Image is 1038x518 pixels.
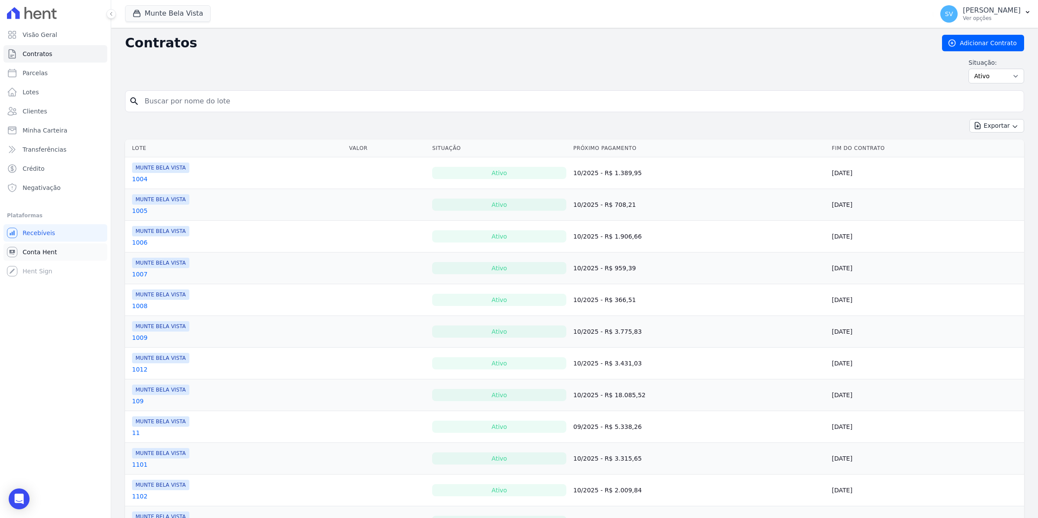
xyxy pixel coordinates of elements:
th: Próximo Pagamento [570,139,828,157]
span: MUNTE BELA VISTA [132,163,189,173]
a: Contratos [3,45,107,63]
th: Valor [346,139,429,157]
a: Adicionar Contrato [942,35,1024,51]
div: Ativo [432,389,566,401]
a: Recebíveis [3,224,107,242]
span: Recebíveis [23,229,55,237]
div: Plataformas [7,210,104,221]
a: Visão Geral [3,26,107,43]
a: 10/2025 - R$ 366,51 [573,296,636,303]
span: MUNTE BELA VISTA [132,385,189,395]
a: 1004 [132,175,148,183]
td: [DATE] [828,252,1024,284]
a: Negativação [3,179,107,196]
a: 10/2025 - R$ 3.315,65 [573,455,642,462]
div: Ativo [432,262,566,274]
a: Crédito [3,160,107,177]
span: Lotes [23,88,39,96]
span: MUNTE BELA VISTA [132,448,189,458]
td: [DATE] [828,316,1024,348]
a: Parcelas [3,64,107,82]
span: Clientes [23,107,47,116]
th: Fim do Contrato [828,139,1024,157]
div: Ativo [432,294,566,306]
a: Minha Carteira [3,122,107,139]
span: MUNTE BELA VISTA [132,194,189,205]
td: [DATE] [828,284,1024,316]
a: 10/2025 - R$ 959,39 [573,265,636,272]
span: Negativação [23,183,61,192]
span: Contratos [23,50,52,58]
div: Ativo [432,325,566,338]
td: [DATE] [828,221,1024,252]
span: MUNTE BELA VISTA [132,226,189,236]
button: SV [PERSON_NAME] Ver opções [933,2,1038,26]
a: Conta Hent [3,243,107,261]
a: 1009 [132,333,148,342]
a: Clientes [3,103,107,120]
div: Ativo [432,484,566,496]
a: 1101 [132,460,148,469]
span: Parcelas [23,69,48,77]
a: 10/2025 - R$ 2.009,84 [573,487,642,494]
a: Transferências [3,141,107,158]
a: 1005 [132,206,148,215]
td: [DATE] [828,379,1024,411]
a: 10/2025 - R$ 708,21 [573,201,636,208]
span: MUNTE BELA VISTA [132,416,189,427]
a: 1102 [132,492,148,501]
span: Minha Carteira [23,126,67,135]
a: Lotes [3,83,107,101]
p: Ver opções [963,15,1021,22]
td: [DATE] [828,189,1024,221]
td: [DATE] [828,475,1024,506]
span: Conta Hent [23,248,57,256]
span: MUNTE BELA VISTA [132,480,189,490]
a: 11 [132,428,140,437]
a: 10/2025 - R$ 1.389,95 [573,169,642,176]
th: Lote [125,139,346,157]
span: Crédito [23,164,45,173]
td: [DATE] [828,348,1024,379]
button: Exportar [969,119,1024,133]
a: 10/2025 - R$ 3.431,03 [573,360,642,367]
input: Buscar por nome do lote [139,93,1020,110]
div: Open Intercom Messenger [9,488,30,509]
a: 109 [132,397,144,405]
span: MUNTE BELA VISTA [132,353,189,363]
td: [DATE] [828,157,1024,189]
th: Situação [429,139,570,157]
span: Visão Geral [23,30,57,39]
a: 10/2025 - R$ 1.906,66 [573,233,642,240]
td: [DATE] [828,411,1024,443]
span: Transferências [23,145,66,154]
span: SV [945,11,953,17]
a: 1012 [132,365,148,374]
h2: Contratos [125,35,928,51]
a: 10/2025 - R$ 18.085,52 [573,392,645,398]
a: 09/2025 - R$ 5.338,26 [573,423,642,430]
div: Ativo [432,357,566,369]
div: Ativo [432,230,566,242]
label: Situação: [969,58,1024,67]
div: Ativo [432,167,566,179]
i: search [129,96,139,106]
button: Munte Bela Vista [125,5,211,22]
div: Ativo [432,199,566,211]
a: 1007 [132,270,148,279]
a: 10/2025 - R$ 3.775,83 [573,328,642,335]
span: MUNTE BELA VISTA [132,289,189,300]
p: [PERSON_NAME] [963,6,1021,15]
span: MUNTE BELA VISTA [132,321,189,332]
a: 1008 [132,302,148,310]
div: Ativo [432,421,566,433]
span: MUNTE BELA VISTA [132,258,189,268]
div: Ativo [432,452,566,465]
a: 1006 [132,238,148,247]
td: [DATE] [828,443,1024,475]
